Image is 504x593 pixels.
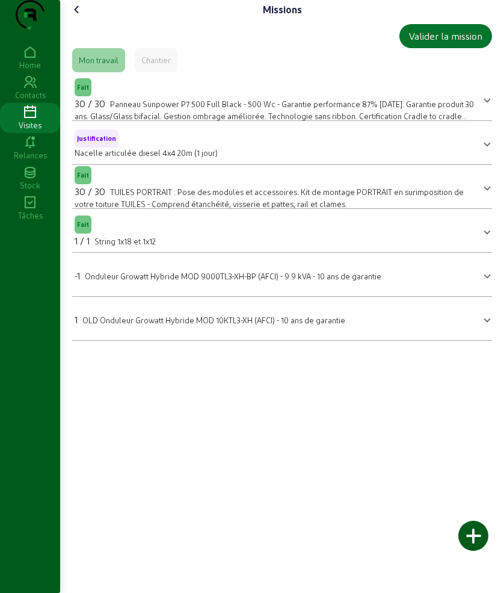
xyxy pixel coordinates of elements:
[77,171,89,179] span: Fait
[409,29,482,43] div: Valider la mission
[75,235,90,246] span: 1 / 1
[75,98,105,109] span: 30 / 30
[85,272,381,281] span: Onduleur Growatt Hybride MOD 9000TL3-XH-BP (AFCI) - 9.9 kVA - 10 ans de garantie
[75,314,78,325] span: 1
[141,55,171,66] div: Chantier
[75,187,464,208] span: TUILES PORTRAIT : Pose des modules et accessoires. Kit de montage PORTRAIT en surimposition de vo...
[75,270,80,281] span: -1
[82,315,345,324] span: OLD Onduleur Growatt Hybride MOD 10KTL3-XH (AFCI) - 10 ans de garantie
[94,237,156,246] span: String 1x18 et 1x12
[72,170,492,203] mat-expansion-panel-header: Fait30 / 30TUILES PORTRAIT : Pose des modules et accessoires. Kit de montage PORTRAIT en surimpos...
[72,126,492,160] mat-expansion-panel-header: JustificationNacelle articulée diesel 4x4 20m (1 jour)
[75,148,218,157] span: Nacelle articulée diesel 4x4 20m (1 jour)
[72,82,492,116] mat-expansion-panel-header: Fait30 / 30Panneau Sunpower P7 500 Full Black - 500 Wc - Garantie performance 87% [DATE]. Garanti...
[72,302,492,335] mat-expansion-panel-header: 1OLD Onduleur Growatt Hybride MOD 10KTL3-XH (AFCI) - 10 ans de garantie
[72,258,492,291] mat-expansion-panel-header: -1Onduleur Growatt Hybride MOD 9000TL3-XH-BP (AFCI) - 9.9 kVA - 10 ans de garantie
[263,2,302,17] div: Missions
[72,214,492,247] mat-expansion-panel-header: Fait1 / 1String 1x18 et 1x12
[75,185,105,197] span: 30 / 30
[399,24,492,48] button: Valider la mission
[77,220,89,229] span: Fait
[77,134,116,143] span: Justification
[77,83,89,92] span: Fait
[75,99,474,131] span: Panneau Sunpower P7 500 Full Black - 500 Wc - Garantie performance 87% [DATE]. Garantie produit 3...
[79,55,118,66] div: Mon travail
